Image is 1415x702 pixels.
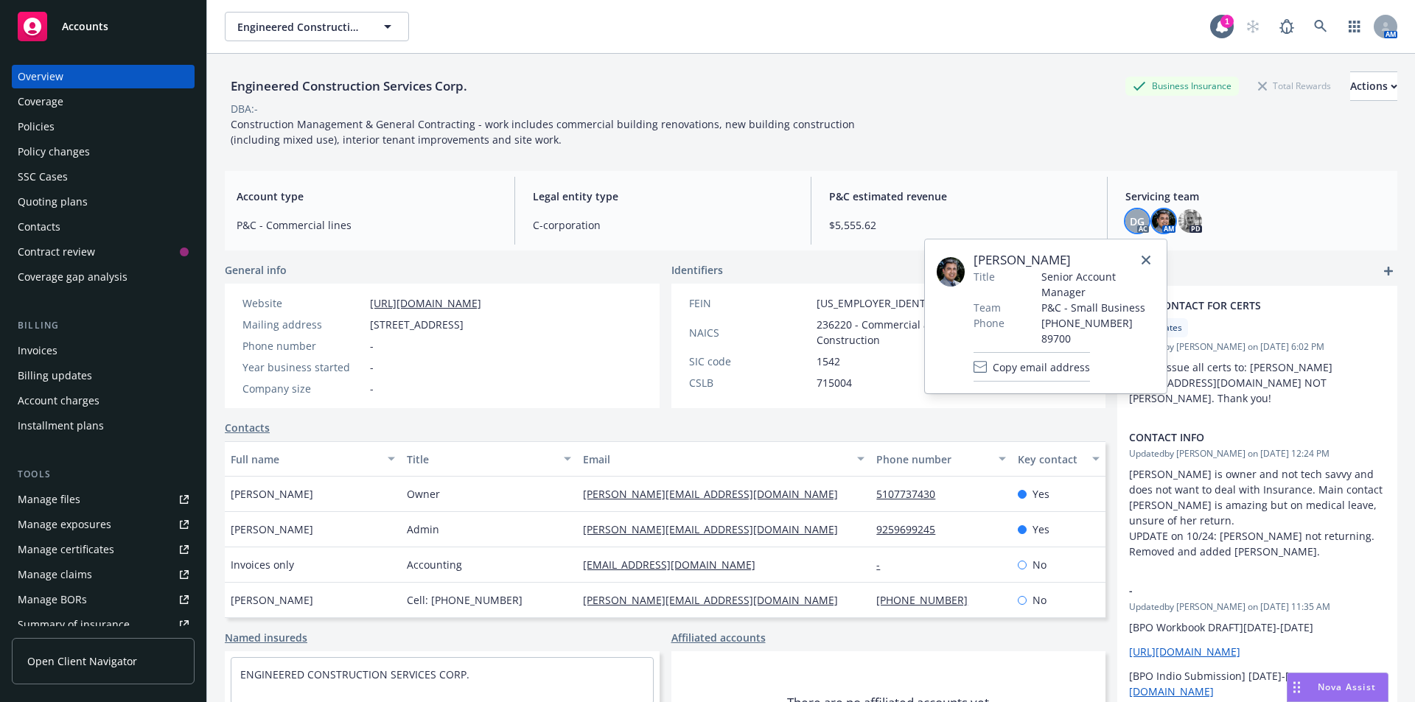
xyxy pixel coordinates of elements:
[242,381,364,396] div: Company size
[407,486,440,502] span: Owner
[12,318,195,333] div: Billing
[1306,12,1335,41] a: Search
[974,251,1155,269] span: [PERSON_NAME]
[225,630,307,645] a: Named insureds
[1033,557,1047,572] span: No
[370,338,374,354] span: -
[583,558,767,572] a: [EMAIL_ADDRESS][DOMAIN_NAME]
[1152,209,1175,233] img: photo
[876,593,979,607] a: [PHONE_NUMBER]
[1272,12,1302,41] a: Report a Bug
[370,317,464,332] span: [STREET_ADDRESS]
[583,452,848,467] div: Email
[12,6,195,47] a: Accounts
[1129,298,1347,313] span: BEST CONTACT FOR CERTS
[237,217,497,233] span: P&C - Commercial lines
[1380,262,1397,280] a: add
[240,667,469,681] a: ENGINEERED CONSTRUCTION SERVICES CORP.
[974,300,1001,315] span: Team
[12,240,195,264] a: Contract review
[1129,668,1386,699] p: [BPO Indio Submission] [DATE]-[DATE]
[1129,600,1386,614] span: Updated by [PERSON_NAME] on [DATE] 11:35 AM
[18,90,63,113] div: Coverage
[937,257,965,287] img: employee photo
[231,486,313,502] span: [PERSON_NAME]
[1238,12,1268,41] a: Start snowing
[1318,681,1376,693] span: Nova Assist
[62,21,108,32] span: Accounts
[370,296,481,310] a: [URL][DOMAIN_NAME]
[231,117,858,147] span: Construction Management & General Contracting - work includes commercial building renovations, ne...
[533,217,793,233] span: C-corporation
[689,325,811,340] div: NAICS
[12,65,195,88] a: Overview
[225,262,287,278] span: General info
[876,522,947,536] a: 9259699245
[974,269,995,284] span: Title
[12,140,195,164] a: Policy changes
[974,315,1005,331] span: Phone
[1129,447,1386,460] span: Updated by [PERSON_NAME] on [DATE] 12:24 PM
[876,487,947,501] a: 5107737430
[12,165,195,189] a: SSC Cases
[18,588,87,611] div: Manage BORs
[1033,522,1049,537] span: Yes
[18,389,99,413] div: Account charges
[1129,360,1332,405] span: Please issue all certs to: [PERSON_NAME][EMAIL_ADDRESS][DOMAIN_NAME] NOT [PERSON_NAME]. Thank you!
[1350,72,1397,100] div: Actions
[237,189,497,204] span: Account type
[1129,429,1347,445] span: CONTACT INFO
[689,375,811,390] div: CSLB
[1041,269,1155,300] span: Senior Account Manager
[12,389,195,413] a: Account charges
[1340,12,1369,41] a: Switch app
[12,513,195,536] a: Manage exposures
[407,592,523,608] span: Cell: [PHONE_NUMBER]
[242,317,364,332] div: Mailing address
[870,441,1011,477] button: Phone number
[12,190,195,214] a: Quoting plans
[1287,673,1388,702] button: Nova Assist
[12,613,195,636] a: Summary of insurance
[231,557,294,572] span: Invoices only
[231,522,313,537] span: [PERSON_NAME]
[1012,441,1105,477] button: Key contact
[18,488,80,511] div: Manage files
[12,215,195,239] a: Contacts
[225,420,270,435] a: Contacts
[12,364,195,387] a: Billing updates
[817,354,840,369] span: 1542
[829,217,1089,233] span: $5,555.62
[18,165,68,189] div: SSC Cases
[671,262,723,278] span: Identifiers
[1041,315,1155,346] span: [PHONE_NUMBER] 89700
[583,593,850,607] a: [PERSON_NAME][EMAIL_ADDRESS][DOMAIN_NAME]
[12,563,195,586] a: Manage claims
[12,538,195,561] a: Manage certificates
[18,513,111,536] div: Manage exposures
[370,359,374,375] span: -
[817,375,852,390] span: 715004
[1041,300,1155,315] span: P&C - Small Business
[993,359,1090,375] span: Copy email address
[689,295,811,311] div: FEIN
[27,653,137,669] span: Open Client Navigator
[1117,418,1397,571] div: CONTACT INFOUpdatedby [PERSON_NAME] on [DATE] 12:24 PM[PERSON_NAME] is owner and not tech savvy a...
[1117,286,1397,418] div: BEST CONTACT FOR CERTSCertificatesUpdatedby [PERSON_NAME] on [DATE] 6:02 PMPlease issue all certs...
[1130,214,1145,229] span: DG
[1125,189,1386,204] span: Servicing team
[370,381,374,396] span: -
[18,190,88,214] div: Quoting plans
[1350,71,1397,101] button: Actions
[12,467,195,482] div: Tools
[12,414,195,438] a: Installment plans
[18,240,95,264] div: Contract review
[18,339,57,362] div: Invoices
[12,339,195,362] a: Invoices
[242,359,364,375] div: Year business started
[18,140,90,164] div: Policy changes
[1137,251,1155,269] a: close
[829,189,1089,204] span: P&C estimated revenue
[689,354,811,369] div: SIC code
[231,592,313,608] span: [PERSON_NAME]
